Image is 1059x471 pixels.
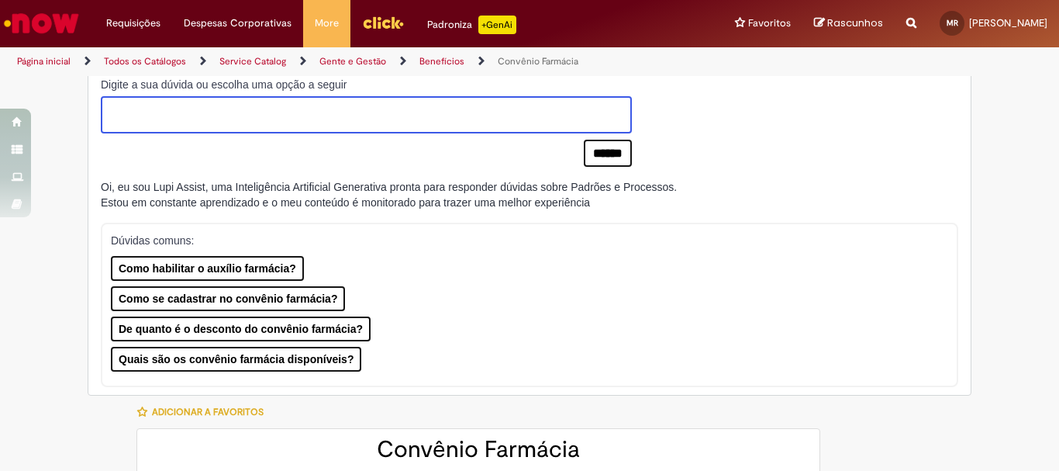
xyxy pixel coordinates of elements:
button: Como se cadastrar no convênio farmácia? [111,286,345,311]
span: More [315,16,339,31]
a: Benefícios [419,55,464,68]
span: Rascunhos [827,16,883,30]
ul: Trilhas de página [12,47,695,76]
span: Adicionar a Favoritos [152,406,264,418]
span: [PERSON_NAME] [969,16,1047,29]
a: Rascunhos [814,16,883,31]
span: Requisições [106,16,160,31]
div: Oi, eu sou Lupi Assist, uma Inteligência Artificial Generativa pronta para responder dúvidas sobr... [101,179,677,210]
a: Página inicial [17,55,71,68]
p: +GenAi [478,16,516,34]
span: MR [947,18,958,28]
img: ServiceNow [2,8,81,39]
div: Padroniza [427,16,516,34]
button: Como habilitar o auxílio farmácia? [111,256,304,281]
button: Quais são os convênio farmácia disponíveis? [111,347,361,372]
button: De quanto é o desconto do convênio farmácia? [111,317,371,341]
img: click_logo_yellow_360x200.png [362,11,404,34]
a: Service Catalog [219,55,286,68]
span: Favoritos [748,16,791,31]
a: Convênio Farmácia [498,55,578,68]
a: Todos os Catálogos [104,55,186,68]
p: Dúvidas comuns: [111,233,936,248]
h2: Convênio Farmácia [153,437,804,462]
a: Gente e Gestão [319,55,386,68]
button: Adicionar a Favoritos [136,396,272,428]
span: Despesas Corporativas [184,16,291,31]
label: Digite a sua dúvida ou escolha uma opção a seguir [101,77,632,92]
